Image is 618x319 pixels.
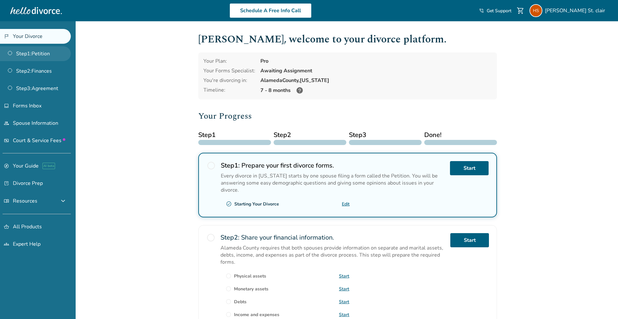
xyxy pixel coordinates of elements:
div: Your Forms Specialist: [203,67,255,74]
span: people [4,121,9,126]
div: Alameda County, [US_STATE] [260,77,492,84]
span: radio_button_unchecked [226,273,231,279]
div: Timeline: [203,87,255,94]
span: explore [4,163,9,169]
span: radio_button_unchecked [206,233,215,242]
span: list_alt_check [4,181,9,186]
div: Your Plan: [203,58,255,65]
span: Resources [4,197,37,205]
span: Get Support [487,8,511,14]
span: Done! [424,130,497,140]
a: Start [450,161,489,175]
span: menu_book [4,198,9,204]
a: Start [339,299,349,305]
span: phone_in_talk [479,8,484,13]
span: Court & Service Fees [13,137,65,144]
a: Start [450,233,489,247]
div: Awaiting Assignment [260,67,492,74]
iframe: Chat Widget [586,288,618,319]
span: [PERSON_NAME] St. clair [545,7,608,14]
h2: Share your financial information. [220,233,445,242]
span: flag_2 [4,34,9,39]
p: Alameda County requires that both spouses provide information on separate and marital assets, deb... [220,244,445,266]
span: shopping_basket [4,224,9,229]
a: Start [339,273,349,279]
div: Debts [234,299,247,305]
span: check_circle [226,201,232,207]
span: Step 2 [274,130,346,140]
strong: Step 1 : [221,161,240,170]
h1: [PERSON_NAME] , welcome to your divorce platform. [198,32,497,47]
a: Edit [342,201,350,207]
span: radio_button_unchecked [226,286,231,292]
p: Every divorce in [US_STATE] starts by one spouse filing a form called the Petition. You will be a... [221,172,445,194]
span: AI beta [42,163,55,169]
span: shopping_cart [517,7,524,14]
span: Step 3 [349,130,422,140]
span: inbox [4,103,9,108]
span: groups [4,242,9,247]
strong: Step 2 : [220,233,239,242]
span: radio_button_unchecked [226,299,231,305]
h2: Prepare your first divorce forms. [221,161,445,170]
div: Starting Your Divorce [234,201,279,207]
h2: Your Progress [198,110,497,123]
a: phone_in_talkGet Support [479,8,511,14]
div: Physical assets [234,273,266,279]
span: Forms Inbox [13,102,42,109]
a: Start [339,312,349,318]
span: universal_currency_alt [4,138,9,143]
span: expand_more [59,197,67,205]
div: Income and expenses [234,312,279,318]
a: Schedule A Free Info Call [229,3,312,18]
span: radio_button_unchecked [226,312,231,317]
img: Hannah St. Clair [529,4,542,17]
div: 7 - 8 months [260,87,492,94]
div: Pro [260,58,492,65]
span: Step 1 [198,130,271,140]
span: radio_button_unchecked [207,161,216,170]
a: Start [339,286,349,292]
div: Monetary assets [234,286,268,292]
div: You're divorcing in: [203,77,255,84]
